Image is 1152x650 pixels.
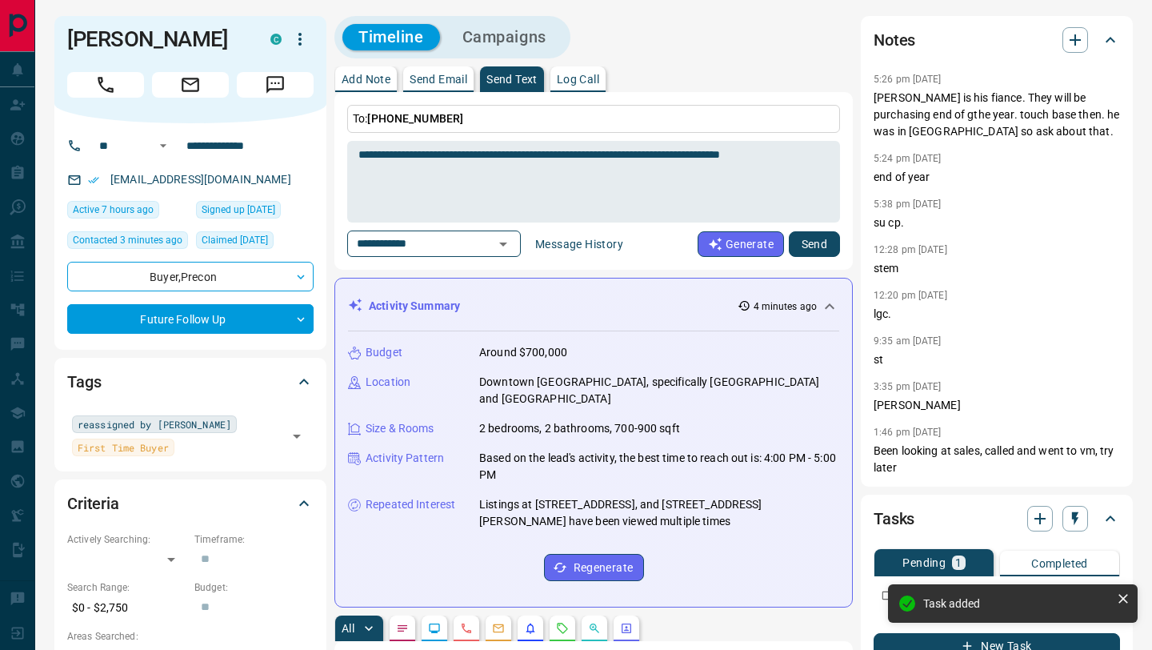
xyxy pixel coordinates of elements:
[154,136,173,155] button: Open
[428,622,441,635] svg: Lead Browsing Activity
[67,201,188,223] div: Fri Aug 15 2025
[78,439,169,455] span: First Time Buyer
[78,416,231,432] span: reassigned by [PERSON_NAME]
[874,153,942,164] p: 5:24 pm [DATE]
[874,335,942,347] p: 9:35 am [DATE]
[110,173,291,186] a: [EMAIL_ADDRESS][DOMAIN_NAME]
[410,74,467,85] p: Send Email
[237,72,314,98] span: Message
[67,532,186,547] p: Actively Searching:
[874,306,1120,323] p: lgc.
[874,244,947,255] p: 12:28 pm [DATE]
[874,260,1120,277] p: stem
[874,215,1120,231] p: su cp.
[544,554,644,581] button: Regenerate
[67,363,314,401] div: Tags
[874,21,1120,59] div: Notes
[67,629,314,644] p: Areas Searched:
[88,175,99,186] svg: Email Verified
[396,622,409,635] svg: Notes
[588,622,601,635] svg: Opportunities
[202,232,268,248] span: Claimed [DATE]
[202,202,275,218] span: Signed up [DATE]
[196,201,314,223] div: Tue Apr 11 2023
[874,506,914,532] h2: Tasks
[347,105,840,133] p: To:
[367,112,463,125] span: [PHONE_NUMBER]
[67,580,186,595] p: Search Range:
[698,231,784,257] button: Generate
[874,500,1120,538] div: Tasks
[67,304,314,334] div: Future Follow Up
[479,344,567,361] p: Around $700,000
[67,26,246,52] h1: [PERSON_NAME]
[366,450,444,467] p: Activity Pattern
[152,72,229,98] span: Email
[486,74,538,85] p: Send Text
[67,231,188,254] div: Fri Aug 15 2025
[556,622,569,635] svg: Requests
[366,374,410,391] p: Location
[342,623,354,634] p: All
[874,397,1120,414] p: [PERSON_NAME]
[620,622,633,635] svg: Agent Actions
[348,291,839,321] div: Activity Summary4 minutes ago
[492,233,514,255] button: Open
[342,24,440,50] button: Timeline
[196,231,314,254] div: Thu Sep 05 2024
[754,299,817,314] p: 4 minutes ago
[874,199,942,210] p: 5:38 pm [DATE]
[874,90,1120,140] p: [PERSON_NAME] is his fiance. They will be purchasing end of gthe year. touch base then. he was in...
[923,597,1110,610] div: Task added
[874,290,947,301] p: 12:20 pm [DATE]
[67,491,119,516] h2: Criteria
[874,169,1120,186] p: end of year
[446,24,562,50] button: Campaigns
[874,74,942,85] p: 5:26 pm [DATE]
[366,344,402,361] p: Budget
[73,202,154,218] span: Active 7 hours ago
[874,381,942,392] p: 3:35 pm [DATE]
[67,262,314,291] div: Buyer , Precon
[1031,558,1088,569] p: Completed
[479,450,839,483] p: Based on the lead's activity, the best time to reach out is: 4:00 PM - 5:00 PM
[874,27,915,53] h2: Notes
[557,74,599,85] p: Log Call
[67,369,101,395] h2: Tags
[902,557,946,568] p: Pending
[369,298,460,315] p: Activity Summary
[789,231,840,257] button: Send
[67,595,186,621] p: $0 - $2,750
[479,374,839,407] p: Downtown [GEOGRAPHIC_DATA], specifically [GEOGRAPHIC_DATA] and [GEOGRAPHIC_DATA]
[366,420,434,437] p: Size & Rooms
[270,34,282,45] div: condos.ca
[73,232,182,248] span: Contacted 3 minutes ago
[479,496,839,530] p: Listings at [STREET_ADDRESS], and [STREET_ADDRESS][PERSON_NAME] have been viewed multiple times
[479,420,680,437] p: 2 bedrooms, 2 bathrooms, 700-900 sqft
[460,622,473,635] svg: Calls
[67,72,144,98] span: Call
[526,231,633,257] button: Message History
[67,484,314,523] div: Criteria
[524,622,537,635] svg: Listing Alerts
[955,557,962,568] p: 1
[342,74,390,85] p: Add Note
[874,427,942,438] p: 1:46 pm [DATE]
[366,496,455,513] p: Repeated Interest
[286,425,308,447] button: Open
[194,580,314,595] p: Budget:
[492,622,505,635] svg: Emails
[874,351,1120,368] p: st
[874,443,1120,476] p: Been looking at sales, called and went to vm, try later
[194,532,314,547] p: Timeframe:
